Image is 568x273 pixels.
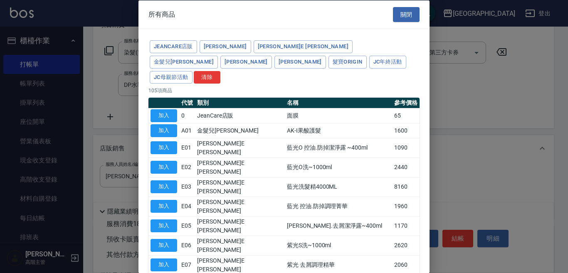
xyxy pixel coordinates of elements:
[151,239,177,252] button: 加入
[392,177,420,197] td: 8160
[369,55,406,68] button: JC年終活動
[195,236,285,255] td: [PERSON_NAME]E [PERSON_NAME]
[179,108,195,123] td: 0
[151,124,177,137] button: 加入
[195,98,285,108] th: 類別
[195,108,285,123] td: JeanCare店販
[195,216,285,236] td: [PERSON_NAME]E [PERSON_NAME]
[254,40,353,53] button: [PERSON_NAME]E [PERSON_NAME]
[179,177,195,197] td: E03
[392,197,420,216] td: 1960
[285,138,392,157] td: 藍光O 控油.防掉潔淨露 ~400ml
[179,157,195,177] td: E02
[151,258,177,271] button: 加入
[151,109,177,122] button: 加入
[285,98,392,108] th: 名稱
[195,157,285,177] td: [PERSON_NAME]E [PERSON_NAME]
[151,141,177,154] button: 加入
[285,123,392,138] td: AK-I果酸護髮
[179,138,195,157] td: E01
[285,157,392,177] td: 藍光O洗~1000ml
[179,197,195,216] td: E04
[392,108,420,123] td: 65
[150,40,197,53] button: JeanCare店販
[150,71,193,84] button: JC母親節活動
[194,71,220,84] button: 清除
[151,219,177,232] button: 加入
[179,236,195,255] td: E06
[200,40,251,53] button: [PERSON_NAME]
[148,87,420,94] p: 105 項商品
[195,138,285,157] td: [PERSON_NAME]E [PERSON_NAME]
[195,123,285,138] td: 金髮兒[PERSON_NAME]
[179,123,195,138] td: A01
[328,55,367,68] button: 髮寶Origin
[179,216,195,236] td: E05
[274,55,326,68] button: [PERSON_NAME]
[220,55,272,68] button: [PERSON_NAME]
[151,200,177,213] button: 加入
[392,138,420,157] td: 1090
[148,10,175,18] span: 所有商品
[179,98,195,108] th: 代號
[285,177,392,197] td: 藍光洗髮精4000ML
[150,55,218,68] button: 金髮兒[PERSON_NAME]
[195,197,285,216] td: [PERSON_NAME]E [PERSON_NAME]
[392,123,420,138] td: 1600
[151,180,177,193] button: 加入
[285,236,392,255] td: 紫光S洗~1000ml
[285,216,392,236] td: [PERSON_NAME].去屑潔淨露~400ml
[285,108,392,123] td: 面膜
[151,161,177,174] button: 加入
[392,216,420,236] td: 1170
[392,157,420,177] td: 2440
[392,98,420,108] th: 參考價格
[393,7,420,22] button: 關閉
[195,177,285,197] td: [PERSON_NAME]E [PERSON_NAME]
[392,236,420,255] td: 2620
[285,197,392,216] td: 藍光 控油.防掉調理菁華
